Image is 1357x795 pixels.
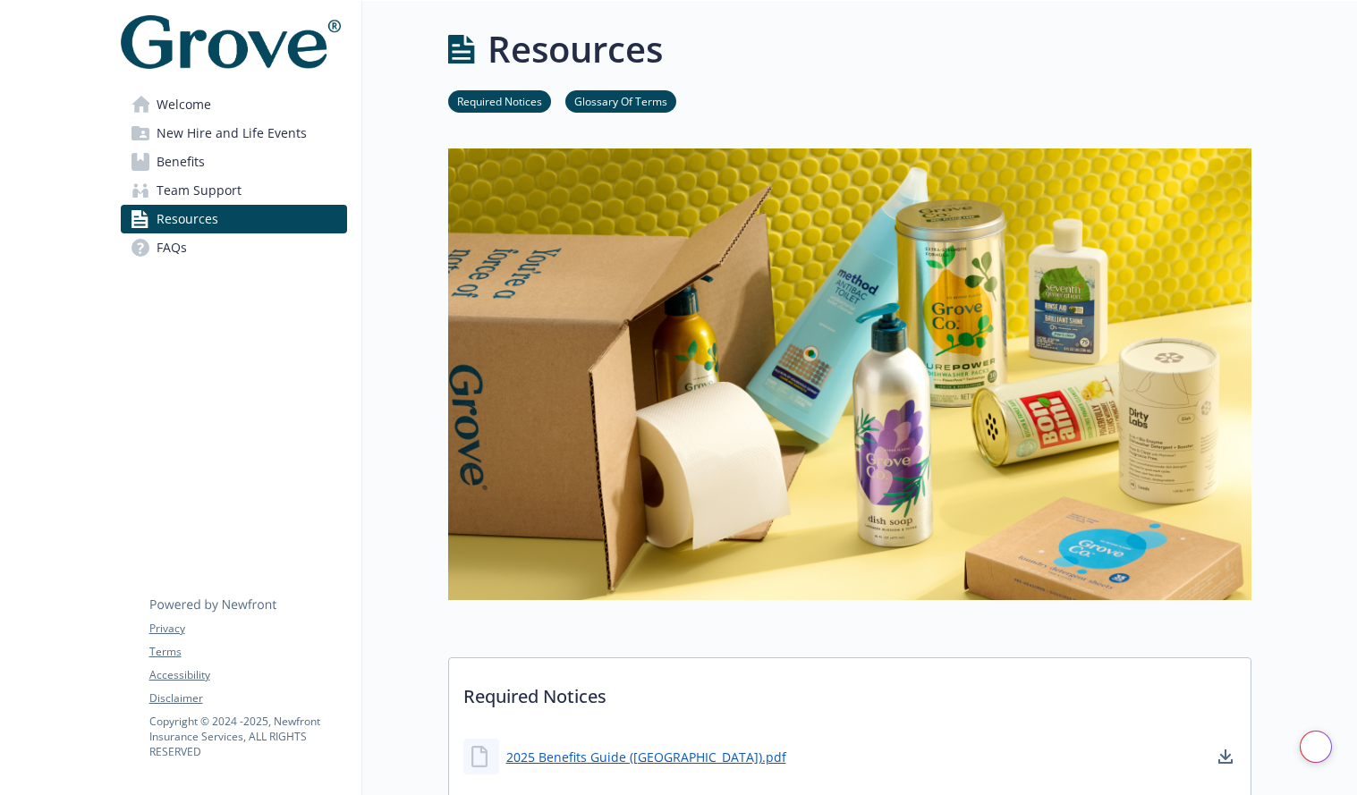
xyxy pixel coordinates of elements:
[565,92,676,109] a: Glossary Of Terms
[448,148,1251,600] img: resources page banner
[157,205,218,233] span: Resources
[157,176,242,205] span: Team Support
[121,205,347,233] a: Resources
[121,119,347,148] a: New Hire and Life Events
[149,644,346,660] a: Terms
[121,148,347,176] a: Benefits
[1215,746,1236,767] a: download document
[121,90,347,119] a: Welcome
[506,748,786,766] a: 2025 Benefits Guide ([GEOGRAPHIC_DATA]).pdf
[121,176,347,205] a: Team Support
[121,233,347,262] a: FAQs
[157,119,307,148] span: New Hire and Life Events
[149,621,346,637] a: Privacy
[149,690,346,706] a: Disclaimer
[488,22,663,76] h1: Resources
[157,148,205,176] span: Benefits
[157,90,211,119] span: Welcome
[149,714,346,759] p: Copyright © 2024 - 2025 , Newfront Insurance Services, ALL RIGHTS RESERVED
[448,92,551,109] a: Required Notices
[149,667,346,683] a: Accessibility
[157,233,187,262] span: FAQs
[449,658,1251,724] p: Required Notices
